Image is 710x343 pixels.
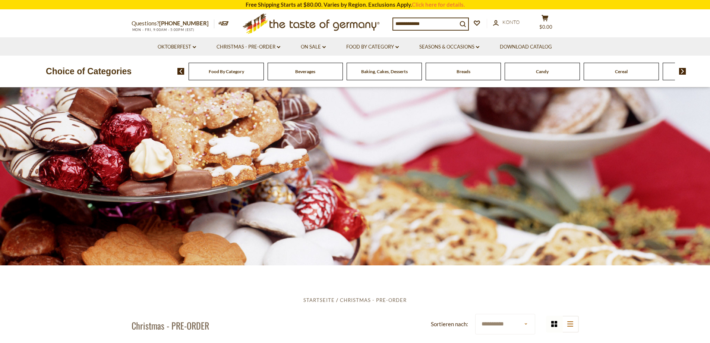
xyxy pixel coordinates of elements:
[303,297,335,303] a: Startseite
[209,69,244,74] a: Food By Category
[158,43,196,51] a: Oktoberfest
[457,69,470,74] a: Breads
[346,43,399,51] a: Food By Category
[340,297,407,303] a: Christmas - PRE-ORDER
[679,68,686,75] img: next arrow
[419,43,479,51] a: Seasons & Occasions
[500,43,552,51] a: Download Catalog
[412,1,465,8] a: Click here for details.
[132,320,209,331] h1: Christmas - PRE-ORDER
[177,68,184,75] img: previous arrow
[132,28,195,32] span: MON - FRI, 9:00AM - 5:00PM (EST)
[493,18,520,26] a: Konto
[536,69,549,74] a: Candy
[132,19,214,28] p: Questions?
[539,24,552,30] span: $0.00
[534,15,556,33] button: $0.00
[361,69,408,74] a: Baking, Cakes, Desserts
[301,43,326,51] a: On Sale
[431,319,468,329] label: Sortieren nach:
[217,43,280,51] a: Christmas - PRE-ORDER
[159,20,209,26] a: [PHONE_NUMBER]
[615,69,628,74] a: Cereal
[502,19,520,25] span: Konto
[295,69,315,74] a: Beverages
